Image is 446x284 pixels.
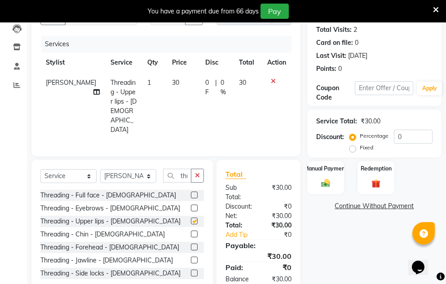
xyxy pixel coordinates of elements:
th: Price [167,52,200,73]
span: | [215,78,217,97]
span: 30 [239,79,246,87]
div: Net: [219,211,258,221]
div: ₹30.00 [219,251,298,262]
div: Coupon Code [316,83,355,102]
label: Manual Payment [304,165,347,173]
img: _gift.svg [369,178,383,189]
span: Threading - Upper lips - [DEMOGRAPHIC_DATA] [110,79,137,134]
div: Threading - Forehead - [DEMOGRAPHIC_DATA] [40,243,179,252]
div: Sub Total: [219,183,258,202]
div: Total: [219,221,258,230]
div: Payable: [219,240,298,251]
div: Last Visit: [316,51,346,61]
div: Paid: [219,262,258,273]
div: Points: [316,64,336,74]
label: Redemption [361,165,392,173]
label: Fixed [360,144,373,152]
div: Service Total: [316,117,357,126]
label: Percentage [360,132,389,140]
div: Discount: [316,132,344,142]
input: Enter Offer / Coupon Code [355,81,413,95]
div: 0 [338,64,342,74]
div: Threading - Jawline - [DEMOGRAPHIC_DATA] [40,256,173,265]
div: ₹0 [265,230,298,240]
button: Apply [417,82,442,95]
span: Total [225,170,246,179]
div: Threading - Chin - [DEMOGRAPHIC_DATA] [40,230,165,239]
th: Service [105,52,142,73]
div: Total Visits: [316,25,352,35]
a: Continue Without Payment [309,201,440,211]
div: ₹30.00 [361,117,380,126]
span: 30 [172,79,179,87]
th: Qty [142,52,166,73]
div: Threading - Full face - [DEMOGRAPHIC_DATA] [40,191,176,200]
input: Search or Scan [163,169,191,183]
div: Threading - Eyebrows - [DEMOGRAPHIC_DATA] [40,204,180,213]
a: Add Tip [219,230,265,240]
div: ₹0 [258,262,298,273]
button: Pay [261,4,289,19]
th: Action [262,52,291,73]
img: _cash.svg [318,178,333,188]
span: 0 % [221,78,228,97]
div: ₹0 [259,202,298,211]
div: Threading - Side locks - [DEMOGRAPHIC_DATA] [40,269,181,278]
span: [PERSON_NAME] [46,79,96,87]
div: [DATE] [348,51,367,61]
div: ₹30.00 [258,183,298,202]
div: Card on file: [316,38,353,48]
div: Threading - Upper lips - [DEMOGRAPHIC_DATA] [40,217,181,226]
div: Services [41,36,298,52]
th: Stylist [40,52,105,73]
iframe: chat widget [408,248,437,275]
div: Discount: [219,202,259,211]
div: 0 [355,38,358,48]
span: 0 F [205,78,212,97]
th: Total [234,52,262,73]
div: 2 [353,25,357,35]
span: 1 [147,79,151,87]
div: ₹30.00 [258,211,298,221]
div: You have a payment due from 66 days [148,7,259,16]
div: ₹30.00 [258,221,298,230]
th: Disc [200,52,234,73]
